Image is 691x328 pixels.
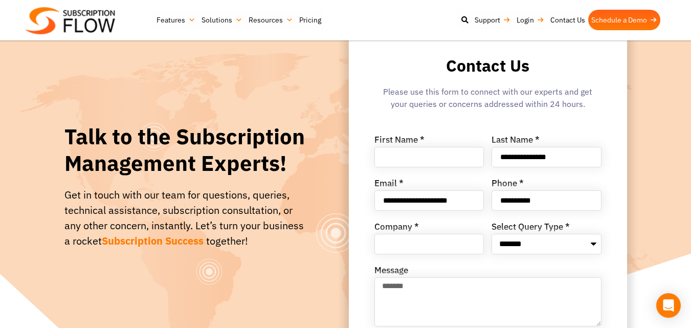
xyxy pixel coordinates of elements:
[374,136,425,147] label: First Name *
[64,187,310,249] div: Get in touch with our team for questions, queries, technical assistance, subscription consultatio...
[26,7,115,34] img: Subscriptionflow
[374,56,601,75] h2: Contact Us
[296,10,324,30] a: Pricing
[374,266,408,277] label: Message
[492,223,570,234] label: Select Query Type *
[547,10,588,30] a: Contact Us
[102,234,204,248] span: Subscription Success
[246,10,296,30] a: Resources
[514,10,547,30] a: Login
[492,136,540,147] label: Last Name *
[492,179,524,190] label: Phone *
[472,10,514,30] a: Support
[198,10,246,30] a: Solutions
[153,10,198,30] a: Features
[656,293,681,318] div: Open Intercom Messenger
[64,123,310,177] h1: Talk to the Subscription Management Experts!
[374,85,601,115] div: Please use this form to connect with our experts and get your queries or concerns addressed withi...
[374,223,419,234] label: Company *
[374,179,404,190] label: Email *
[588,10,660,30] a: Schedule a Demo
